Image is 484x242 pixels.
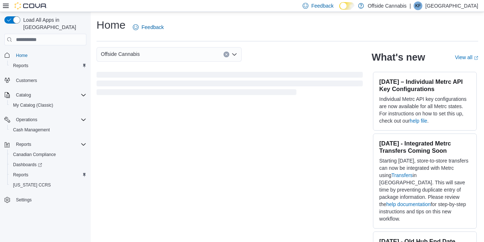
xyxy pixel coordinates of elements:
button: Catalog [1,90,89,100]
a: Feedback [130,20,167,34]
span: Loading [97,73,363,97]
span: Dashboards [13,162,42,168]
a: help documentation [386,201,431,207]
img: Cova [15,2,47,9]
span: My Catalog (Classic) [13,102,53,108]
span: Load All Apps in [GEOGRAPHIC_DATA] [20,16,86,31]
button: Clear input [223,52,229,57]
span: Reports [10,171,86,179]
span: Feedback [311,2,333,9]
span: Cash Management [10,126,86,134]
span: Customers [16,78,37,83]
a: Cash Management [10,126,53,134]
button: Open list of options [231,52,237,57]
button: Reports [1,139,89,149]
span: Catalog [16,92,31,98]
span: Feedback [141,24,164,31]
button: Operations [13,115,40,124]
a: My Catalog (Classic) [10,101,56,110]
span: Canadian Compliance [13,152,56,157]
span: Washington CCRS [10,181,86,189]
span: Dashboards [10,160,86,169]
span: [US_STATE] CCRS [13,182,51,188]
button: [US_STATE] CCRS [7,180,89,190]
input: Dark Mode [339,2,354,10]
span: Operations [13,115,86,124]
a: Settings [13,196,34,204]
p: Individual Metrc API key configurations are now available for all Metrc states. For instructions ... [379,95,471,124]
button: Reports [7,170,89,180]
span: Reports [13,63,28,69]
h3: [DATE] – Individual Metrc API Key Configurations [379,78,471,93]
a: Customers [13,76,40,85]
a: Reports [10,61,31,70]
a: Transfers [391,172,413,178]
span: Offside Cannabis [101,50,140,58]
a: [US_STATE] CCRS [10,181,54,189]
span: Settings [16,197,32,203]
button: Settings [1,194,89,205]
button: Operations [1,115,89,125]
span: Home [16,53,28,58]
button: Home [1,50,89,60]
p: Starting [DATE], store-to-store transfers can now be integrated with Metrc using in [GEOGRAPHIC_D... [379,157,471,222]
button: Cash Management [7,125,89,135]
span: Cash Management [13,127,50,133]
h1: Home [97,18,126,32]
a: Dashboards [10,160,45,169]
button: Canadian Compliance [7,149,89,160]
p: | [410,1,411,10]
a: Dashboards [7,160,89,170]
a: Home [13,51,30,60]
a: Canadian Compliance [10,150,59,159]
a: View allExternal link [455,54,478,60]
button: Catalog [13,91,34,99]
span: Catalog [13,91,86,99]
span: Reports [13,140,86,149]
p: [GEOGRAPHIC_DATA] [425,1,478,10]
span: My Catalog (Classic) [10,101,86,110]
div: Kolby Field [414,1,422,10]
a: help file [410,118,427,124]
p: Offside Cannabis [368,1,406,10]
button: Reports [7,61,89,71]
span: Reports [10,61,86,70]
span: Reports [13,172,28,178]
h3: [DATE] - Integrated Metrc Transfers Coming Soon [379,140,471,154]
span: Settings [13,195,86,204]
svg: External link [474,56,478,60]
nav: Complex example [4,47,86,224]
span: Home [13,50,86,60]
span: Operations [16,117,37,123]
span: Canadian Compliance [10,150,86,159]
a: Reports [10,171,31,179]
span: Customers [13,76,86,85]
button: Reports [13,140,34,149]
span: Reports [16,141,31,147]
h2: What's new [372,52,425,63]
button: Customers [1,75,89,86]
button: My Catalog (Classic) [7,100,89,110]
span: KF [415,1,421,10]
